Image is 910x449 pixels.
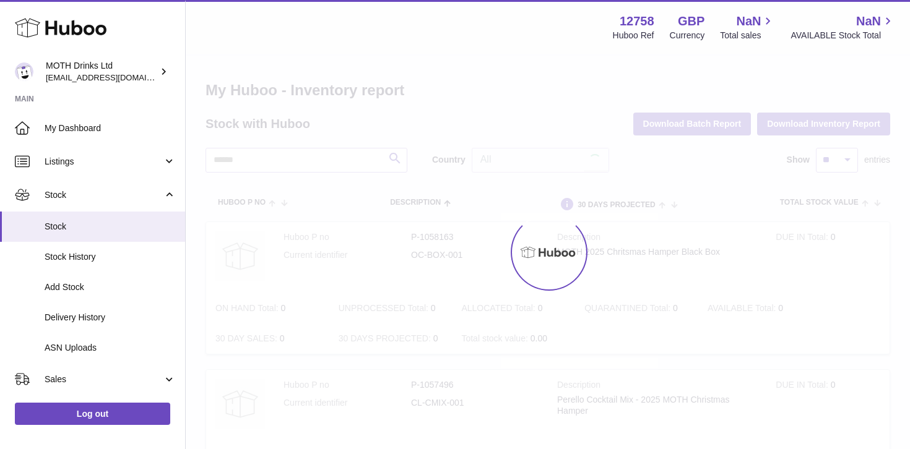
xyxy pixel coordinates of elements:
strong: 12758 [620,13,654,30]
div: Currency [670,30,705,41]
div: MOTH Drinks Ltd [46,60,157,83]
strong: GBP [678,13,704,30]
span: Stock History [45,251,176,263]
a: NaN AVAILABLE Stock Total [791,13,895,41]
span: Listings [45,156,163,168]
a: NaN Total sales [720,13,775,41]
span: Delivery History [45,312,176,323]
span: AVAILABLE Stock Total [791,30,895,41]
span: NaN [856,13,881,30]
span: Stock [45,189,163,201]
span: ASN Uploads [45,342,176,354]
img: orders@mothdrinks.com [15,62,33,81]
span: Total sales [720,30,775,41]
span: Add Stock [45,281,176,293]
span: Stock [45,221,176,233]
span: My Dashboard [45,122,176,134]
span: NaN [736,13,761,30]
div: Huboo Ref [613,30,654,41]
span: Sales [45,374,163,385]
a: Log out [15,403,170,425]
span: [EMAIL_ADDRESS][DOMAIN_NAME] [46,72,182,82]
